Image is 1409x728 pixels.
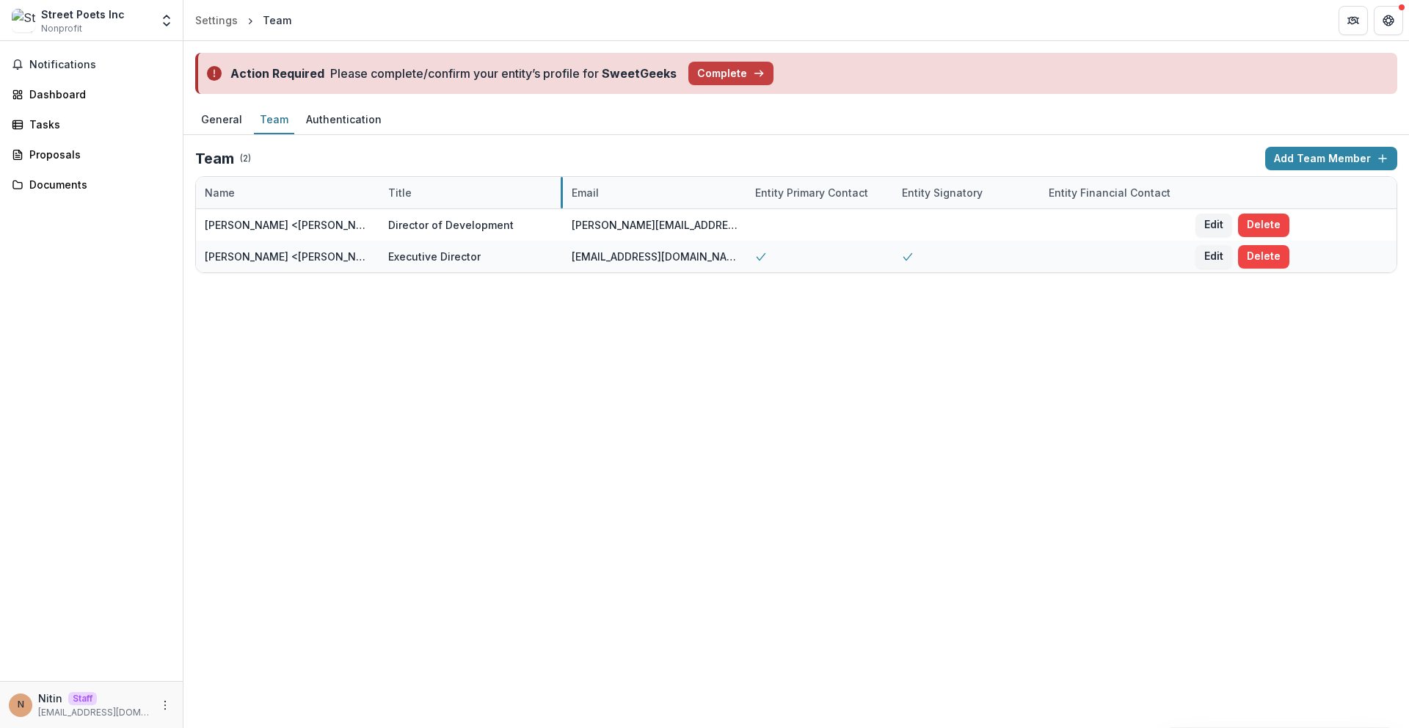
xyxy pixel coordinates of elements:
div: Title [379,177,563,208]
button: Notifications [6,53,177,76]
div: Director of Development [388,217,514,233]
div: Tasks [29,117,165,132]
nav: breadcrumb [189,10,297,31]
div: Entity Primary Contact [746,177,893,208]
button: More [156,696,174,714]
div: Street Poets Inc [41,7,125,22]
div: [EMAIL_ADDRESS][DOMAIN_NAME] [572,249,738,264]
h2: Team [195,150,234,167]
button: Edit [1195,214,1232,237]
div: Name [196,185,244,200]
div: Authentication [300,109,387,130]
div: Settings [195,12,238,28]
button: Complete [688,62,773,85]
div: Entity Signatory [893,177,1040,208]
span: Notifications [29,59,171,71]
button: Partners [1339,6,1368,35]
button: Delete [1238,245,1289,269]
p: [EMAIL_ADDRESS][DOMAIN_NAME] [38,706,150,719]
div: Entity Signatory [893,185,991,200]
a: Authentication [300,106,387,134]
div: Documents [29,177,165,192]
div: Action Required [230,65,324,82]
div: Email [563,177,746,208]
a: Team [254,106,294,134]
a: Proposals [6,142,177,167]
div: Dashboard [29,87,165,102]
a: Tasks [6,112,177,136]
div: [PERSON_NAME][EMAIL_ADDRESS][DOMAIN_NAME] [572,217,738,233]
button: Delete [1238,214,1289,237]
a: Documents [6,172,177,197]
div: Entity Primary Contact [746,185,877,200]
p: Nitin [38,691,62,706]
div: Nitin [18,700,24,710]
div: Please complete/confirm your entity’s profile for [330,65,677,82]
div: Name [196,177,379,208]
p: Staff [68,692,97,705]
img: Street Poets Inc [12,9,35,32]
button: Add Team Member [1265,147,1397,170]
div: [PERSON_NAME] <[PERSON_NAME][EMAIL_ADDRESS][DOMAIN_NAME]> [205,217,371,233]
div: Entity Financial Contact [1040,177,1187,208]
div: Executive Director [388,249,481,264]
a: General [195,106,248,134]
div: Proposals [29,147,165,162]
button: Open entity switcher [156,6,177,35]
a: Dashboard [6,82,177,106]
p: ( 2 ) [240,152,251,165]
div: Team [254,109,294,130]
div: Team [263,12,291,28]
strong: SweetGeeks [602,66,677,81]
div: [PERSON_NAME] <[PERSON_NAME][EMAIL_ADDRESS][DOMAIN_NAME]> [205,249,371,264]
button: Get Help [1374,6,1403,35]
button: Edit [1195,245,1232,269]
span: Nonprofit [41,22,82,35]
div: Email [563,185,608,200]
a: Settings [189,10,244,31]
div: Title [379,185,420,200]
div: General [195,109,248,130]
div: Entity Financial Contact [1040,185,1179,200]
